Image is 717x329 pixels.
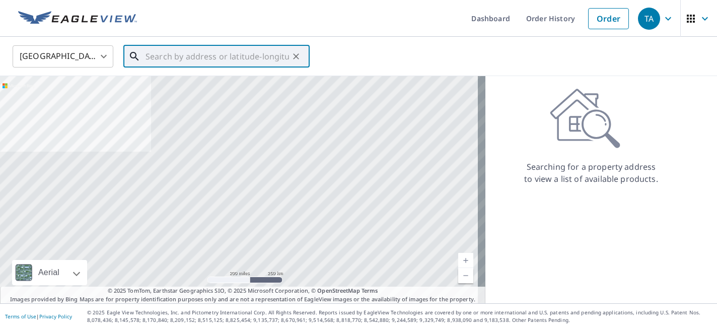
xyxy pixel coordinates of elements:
p: | [5,313,72,319]
button: Clear [289,49,303,63]
a: Current Level 5, Zoom In [458,253,473,268]
a: OpenStreetMap [317,287,360,294]
div: TA [638,8,660,30]
input: Search by address or latitude-longitude [146,42,289,71]
a: Order [588,8,629,29]
div: [GEOGRAPHIC_DATA] [13,42,113,71]
div: Aerial [35,260,62,285]
a: Current Level 5, Zoom Out [458,268,473,283]
span: © 2025 TomTom, Earthstar Geographics SIO, © 2025 Microsoft Corporation, © [108,287,378,295]
a: Terms of Use [5,313,36,320]
a: Privacy Policy [39,313,72,320]
a: Terms [362,287,378,294]
img: EV Logo [18,11,137,26]
p: © 2025 Eagle View Technologies, Inc. and Pictometry International Corp. All Rights Reserved. Repo... [87,309,712,324]
div: Aerial [12,260,87,285]
p: Searching for a property address to view a list of available products. [524,161,659,185]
